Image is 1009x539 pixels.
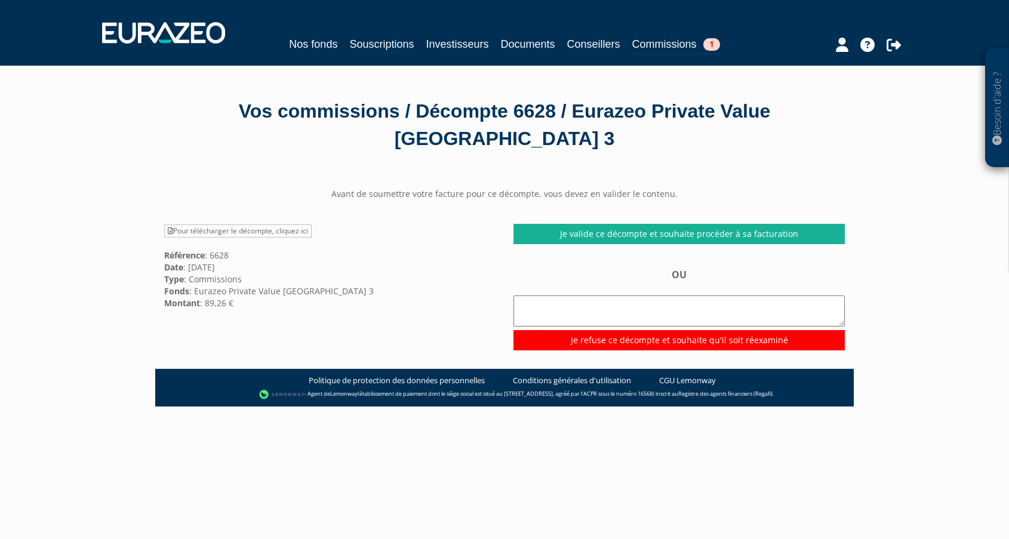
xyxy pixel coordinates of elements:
[164,261,183,273] strong: Date
[513,330,845,350] input: Je refuse ce décompte et souhaite qu'il soit réexaminé
[164,224,312,238] a: Pour télécharger le décompte, cliquez ici
[164,250,205,261] strong: Référence
[703,38,720,51] span: 1
[330,390,358,398] a: Lemonway
[289,36,337,53] a: Nos fonds
[259,389,305,401] img: logo-lemonway.png
[659,375,716,386] a: CGU Lemonway
[632,36,720,54] a: Commissions1
[164,273,184,285] strong: Type
[678,390,773,398] a: Registre des agents financiers (Regafi)
[102,22,225,44] img: 1732889491-logotype_eurazeo_blanc_rvb.png
[155,188,854,200] center: Avant de soumettre votre facture pour ce décompte, vous devez en valider le contenu.
[309,375,485,386] a: Politique de protection des données personnelles
[167,389,842,401] div: - Agent de (établissement de paiement dont le siège social est situé au [STREET_ADDRESS], agréé p...
[567,36,620,53] a: Conseillers
[164,297,200,309] strong: Montant
[513,375,631,386] a: Conditions générales d'utilisation
[164,98,845,152] div: Vos commissions / Décompte 6628 / Eurazeo Private Value [GEOGRAPHIC_DATA] 3
[513,268,845,350] div: OU
[990,54,1004,162] p: Besoin d'aide ?
[164,285,189,297] strong: Fonds
[349,36,414,53] a: Souscriptions
[426,36,488,53] a: Investisseurs
[513,224,845,244] a: Je valide ce décompte et souhaite procéder à sa facturation
[155,224,504,309] div: : 6628 : [DATE] : Commissions : Eurazeo Private Value [GEOGRAPHIC_DATA] 3 : 89,26 €
[501,36,555,53] a: Documents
